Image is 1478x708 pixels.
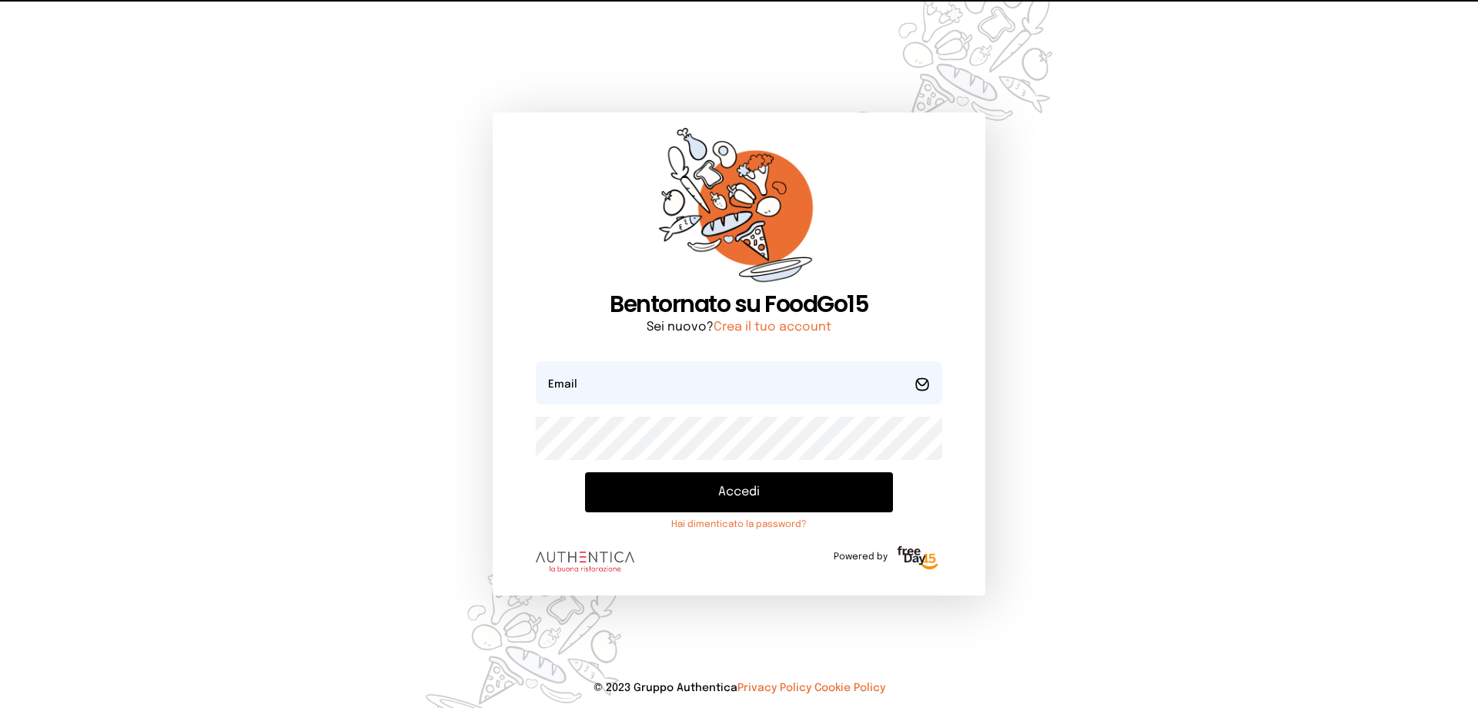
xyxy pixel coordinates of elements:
span: Powered by [834,551,888,563]
img: logo.8f33a47.png [536,552,634,572]
button: Accedi [585,472,893,512]
h1: Bentornato su FoodGo15 [536,290,942,318]
a: Crea il tuo account [714,320,831,334]
img: sticker-orange.65babaf.png [659,128,819,290]
a: Privacy Policy [737,683,811,693]
img: logo-freeday.3e08031.png [894,543,942,574]
p: Sei nuovo? [536,318,942,337]
a: Cookie Policy [814,683,885,693]
p: © 2023 Gruppo Authentica [25,680,1453,696]
a: Hai dimenticato la password? [585,518,893,531]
